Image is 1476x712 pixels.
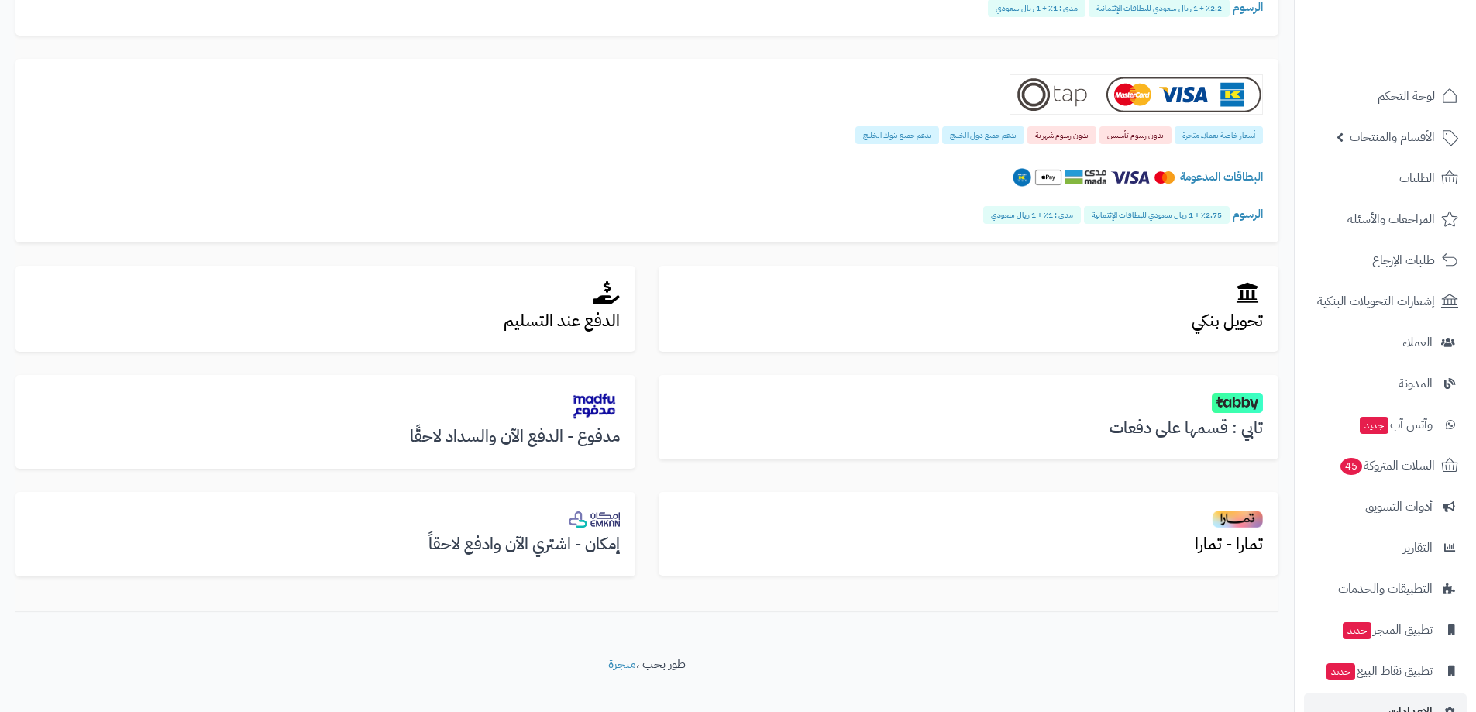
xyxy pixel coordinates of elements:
span: السلات المتروكة [1339,455,1435,476]
img: Tap [1010,74,1263,115]
a: تابي : قسمها على دفعات [659,375,1278,459]
img: madfu.png [569,390,620,421]
h3: مدفوع - الدفع الآن والسداد لاحقًا [31,428,620,445]
span: الطلبات [1399,167,1435,189]
h3: الدفع عند التسليم [31,312,620,330]
h3: تابي : قسمها على دفعات [674,419,1263,437]
a: التقارير [1304,529,1467,566]
img: tamarapay.png [1212,510,1263,528]
span: التطبيقات والخدمات [1338,578,1433,600]
span: المراجعات والأسئلة [1347,208,1435,230]
a: السلات المتروكة45 [1304,447,1467,484]
span: جديد [1343,622,1371,639]
a: وآتس آبجديد [1304,406,1467,443]
a: تطبيق المتجرجديد [1304,611,1467,648]
span: تطبيق المتجر [1341,619,1433,641]
span: وآتس آب [1358,414,1433,435]
a: أدوات التسويق [1304,488,1467,525]
span: لوحة التحكم [1378,85,1435,107]
a: تمارا - تمارا [659,492,1278,576]
a: الطلبات [1304,160,1467,197]
span: إشعارات التحويلات البنكية [1317,291,1435,312]
h3: تمارا - تمارا [674,535,1263,553]
a: المدونة [1304,365,1467,402]
span: جديد [1326,663,1355,680]
a: تحويل بنكي [659,266,1278,353]
span: التقارير [1403,537,1433,559]
span: المدونة [1399,373,1433,394]
span: البطاقات المدعومة [1180,168,1263,185]
img: tabby.png [1212,393,1263,413]
a: التطبيقات والخدمات [1304,570,1467,607]
a: تطبيق نقاط البيعجديد [1304,652,1467,690]
span: يدعم جميع بنوك الخليج [855,126,939,144]
span: يدعم جميع دول الخليج [942,126,1024,144]
span: بدون رسوم شهرية [1027,126,1096,144]
span: مدى : 1٪ + 1 ريال سعودي [983,206,1081,224]
a: طلبات الإرجاع [1304,242,1467,279]
span: الرسوم [1233,205,1263,222]
span: أدوات التسويق [1365,496,1433,518]
span: بدون رسوم تأسيس [1099,126,1172,144]
span: جديد [1360,417,1388,434]
span: طلبات الإرجاع [1372,249,1435,271]
img: emkan_bnpl.png [569,511,620,528]
h3: تحويل بنكي [674,312,1263,330]
a: العملاء [1304,324,1467,361]
img: logo-2.png [1371,40,1461,72]
a: المراجعات والأسئلة [1304,201,1467,238]
span: أسعار خاصة بعملاء متجرة [1175,126,1263,144]
span: العملاء [1402,332,1433,353]
a: لوحة التحكم [1304,77,1467,115]
a: متجرة [608,655,636,673]
span: تطبيق نقاط البيع [1325,660,1433,682]
a: Tap أسعار خاصة بعملاء متجرة بدون رسوم تأسيس بدون رسوم شهرية يدعم جميع دول الخليج يدعم جميع بنوك ا... [15,59,1278,242]
a: الدفع عند التسليم [15,266,635,353]
span: 45 [1340,458,1362,475]
span: 2.75٪ + 1 ريال سعودي للبطاقات الإئتمانية [1084,206,1230,224]
span: الأقسام والمنتجات [1350,126,1435,148]
h3: إمكان - اشتري الآن وادفع لاحقاً [31,535,620,553]
a: إشعارات التحويلات البنكية [1304,283,1467,320]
